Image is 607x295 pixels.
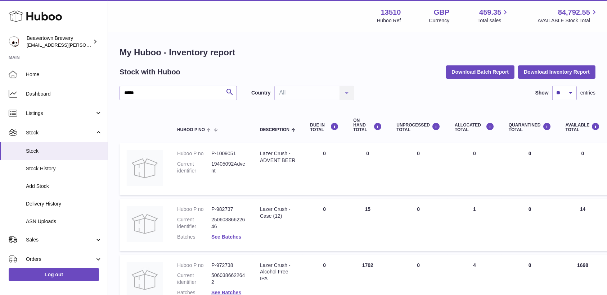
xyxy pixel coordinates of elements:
td: 0 [303,199,346,251]
div: Beavertown Brewery [27,35,91,49]
dd: 25060386622646 [211,216,246,230]
td: 15 [346,199,389,251]
span: Sales [26,236,95,243]
img: kit.lowe@beavertownbrewery.co.uk [9,36,19,47]
dt: Batches [177,234,211,240]
td: 0 [389,143,448,195]
a: See Batches [211,234,241,240]
span: Stock [26,148,102,155]
button: Download Inventory Report [518,65,595,78]
div: Lazer Crush - Alcohol Free IPA [260,262,296,282]
span: Stock History [26,165,102,172]
img: product image [127,206,163,242]
div: ON HAND Total [353,118,382,133]
dd: P-972738 [211,262,246,269]
div: Huboo Ref [377,17,401,24]
span: entries [580,89,595,96]
dt: Huboo P no [177,262,211,269]
span: 459.35 [479,8,501,17]
dd: P-982737 [211,206,246,213]
div: AVAILABLE Total [566,123,600,132]
dt: Current identifier [177,161,211,174]
span: Add Stock [26,183,102,190]
dt: Huboo P no [177,150,211,157]
span: Huboo P no [177,128,205,132]
span: Orders [26,256,95,263]
span: Listings [26,110,95,117]
span: 0 [529,206,531,212]
td: 1 [448,199,502,251]
span: 0 [529,151,531,156]
td: 0 [448,143,502,195]
span: Description [260,128,289,132]
span: Total sales [477,17,509,24]
label: Show [535,89,549,96]
td: 0 [389,199,448,251]
div: Currency [429,17,450,24]
h2: Stock with Huboo [120,67,180,77]
dd: 19405092Advent [211,161,246,174]
span: Delivery History [26,200,102,207]
div: Lazer Crush - ADVENT BEER [260,150,296,164]
span: ASN Uploads [26,218,102,225]
span: 0 [529,262,531,268]
td: 0 [346,143,389,195]
dt: Current identifier [177,216,211,230]
h1: My Huboo - Inventory report [120,47,595,58]
span: Home [26,71,102,78]
span: 84,792.55 [558,8,590,17]
div: Lazer Crush - Case (12) [260,206,296,220]
img: product image [127,150,163,186]
div: DUE IN TOTAL [310,123,339,132]
dt: Huboo P no [177,206,211,213]
td: 0 [303,143,346,195]
strong: 13510 [381,8,401,17]
label: Country [251,89,271,96]
strong: GBP [434,8,449,17]
a: 459.35 Total sales [477,8,509,24]
button: Download Batch Report [446,65,515,78]
dd: 5060386622642 [211,272,246,286]
a: Log out [9,268,99,281]
span: AVAILABLE Stock Total [538,17,598,24]
dd: P-1009051 [211,150,246,157]
div: ALLOCATED Total [455,123,494,132]
div: QUARANTINED Total [509,123,551,132]
div: UNPROCESSED Total [396,123,440,132]
span: Dashboard [26,91,102,97]
a: 84,792.55 AVAILABLE Stock Total [538,8,598,24]
span: [EMAIL_ADDRESS][PERSON_NAME][DOMAIN_NAME] [27,42,144,48]
span: Stock [26,129,95,136]
dt: Current identifier [177,272,211,286]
